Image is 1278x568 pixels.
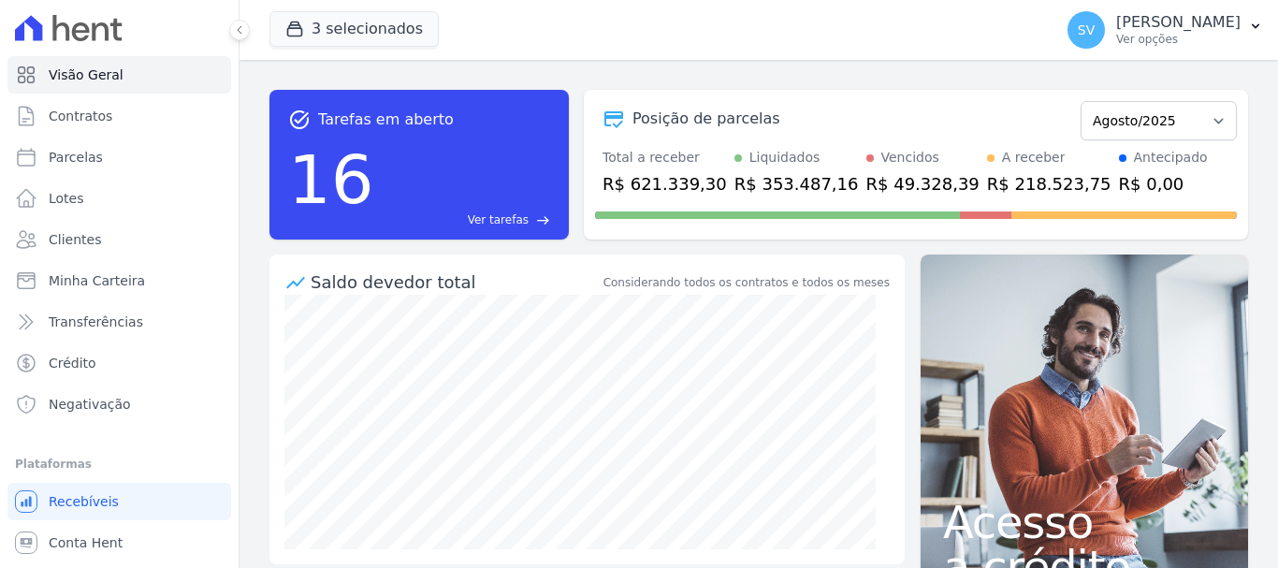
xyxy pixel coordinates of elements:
p: [PERSON_NAME] [1116,13,1241,32]
a: Lotes [7,180,231,217]
p: Ver opções [1116,32,1241,47]
span: Crédito [49,354,96,372]
div: R$ 49.328,39 [866,171,980,197]
div: Total a receber [603,148,727,167]
span: Tarefas em aberto [318,109,454,131]
a: Contratos [7,97,231,135]
a: Recebíveis [7,483,231,520]
button: 3 selecionados [269,11,439,47]
div: 16 [288,131,374,228]
div: Saldo devedor total [311,269,600,295]
button: SV [PERSON_NAME] Ver opções [1053,4,1278,56]
div: R$ 218.523,75 [987,171,1111,197]
div: Antecipado [1134,148,1208,167]
a: Crédito [7,344,231,382]
div: Considerando todos os contratos e todos os meses [603,274,890,291]
div: Vencidos [881,148,939,167]
div: Posição de parcelas [632,108,780,130]
span: Negativação [49,395,131,414]
a: Clientes [7,221,231,258]
span: task_alt [288,109,311,131]
span: SV [1078,23,1095,36]
span: Recebíveis [49,492,119,511]
span: Transferências [49,313,143,331]
div: R$ 0,00 [1119,171,1208,197]
a: Conta Hent [7,524,231,561]
span: Minha Carteira [49,271,145,290]
div: Liquidados [749,148,821,167]
span: Visão Geral [49,66,123,84]
div: A receber [1002,148,1066,167]
span: Clientes [49,230,101,249]
span: Contratos [49,107,112,125]
a: Visão Geral [7,56,231,94]
a: Transferências [7,303,231,341]
span: Acesso [943,500,1226,545]
a: Minha Carteira [7,262,231,299]
div: R$ 353.487,16 [734,171,859,197]
span: Parcelas [49,148,103,167]
span: Conta Hent [49,533,123,552]
span: Lotes [49,189,84,208]
a: Negativação [7,386,231,423]
a: Ver tarefas east [382,211,550,228]
div: Plataformas [15,453,224,475]
span: Ver tarefas [468,211,529,228]
span: east [536,213,550,227]
a: Parcelas [7,138,231,176]
div: R$ 621.339,30 [603,171,727,197]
